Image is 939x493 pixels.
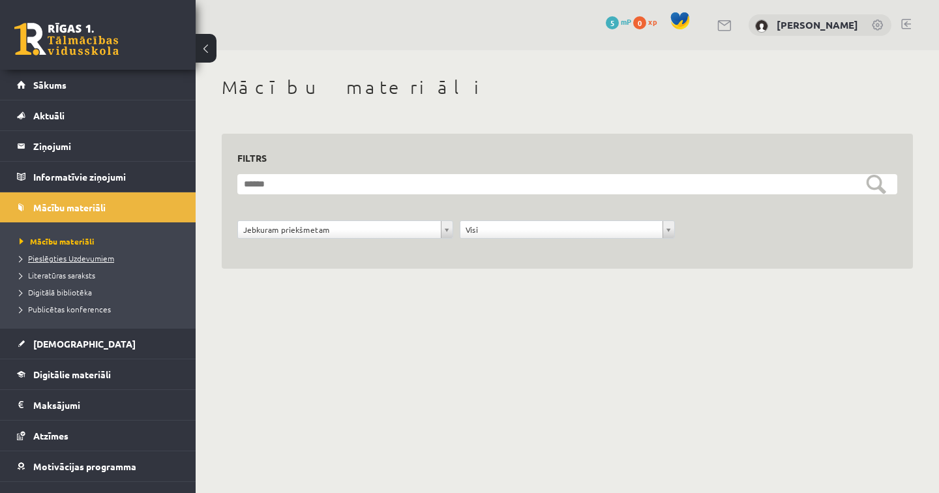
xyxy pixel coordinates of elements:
a: 0 xp [633,16,663,27]
span: Digitālie materiāli [33,368,111,380]
span: 0 [633,16,646,29]
span: Mācību materiāli [33,202,106,213]
a: Informatīvie ziņojumi [17,162,179,192]
a: Digitālā bibliotēka [20,286,183,298]
a: Literatūras saraksts [20,269,183,281]
a: Pieslēgties Uzdevumiem [20,252,183,264]
a: Maksājumi [17,390,179,420]
span: 5 [606,16,619,29]
a: [PERSON_NAME] [777,18,858,31]
a: Mācību materiāli [17,192,179,222]
a: [DEMOGRAPHIC_DATA] [17,329,179,359]
h1: Mācību materiāli [222,76,913,98]
span: Mācību materiāli [20,236,95,246]
h3: Filtrs [237,149,882,167]
a: Motivācijas programma [17,451,179,481]
span: Aktuāli [33,110,65,121]
a: Digitālie materiāli [17,359,179,389]
a: Rīgas 1. Tālmācības vidusskola [14,23,119,55]
span: Digitālā bibliotēka [20,287,92,297]
span: Pieslēgties Uzdevumiem [20,253,114,263]
legend: Maksājumi [33,390,179,420]
a: Visi [460,221,675,238]
span: xp [648,16,657,27]
span: Literatūras saraksts [20,270,95,280]
a: Mācību materiāli [20,235,183,247]
img: Luīze Vasiļjeva [755,20,768,33]
span: mP [621,16,631,27]
span: Publicētas konferences [20,304,111,314]
span: [DEMOGRAPHIC_DATA] [33,338,136,350]
a: Atzīmes [17,421,179,451]
a: Ziņojumi [17,131,179,161]
a: 5 mP [606,16,631,27]
span: Atzīmes [33,430,68,441]
a: Aktuāli [17,100,179,130]
span: Sākums [33,79,67,91]
span: Visi [466,221,658,238]
span: Motivācijas programma [33,460,136,472]
legend: Ziņojumi [33,131,179,161]
span: Jebkuram priekšmetam [243,221,436,238]
legend: Informatīvie ziņojumi [33,162,179,192]
a: Jebkuram priekšmetam [238,221,453,238]
a: Publicētas konferences [20,303,183,315]
a: Sākums [17,70,179,100]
